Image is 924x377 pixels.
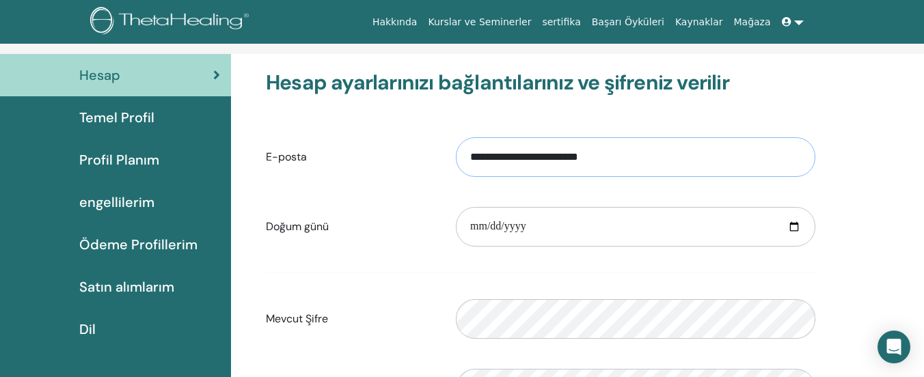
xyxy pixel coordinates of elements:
a: Kaynaklar [670,10,729,35]
font: Kurslar ve Seminerler [428,16,531,27]
font: E-posta [266,150,307,164]
font: Kaynaklar [675,16,723,27]
a: Mağaza [728,10,776,35]
a: Kurslar ve Seminerler [422,10,536,35]
font: Hesap ayarlarınızı bağlantılarınız ve şifreniz verilir [266,69,729,96]
div: Intercom Messenger'ı açın [878,331,910,363]
font: Mağaza [733,16,770,27]
font: Profil Planım [79,151,159,169]
font: Mevcut Şifre [266,311,328,326]
font: engellilerim [79,193,154,211]
font: Temel Profil [79,109,154,126]
a: Başarı Öyküleri [586,10,670,35]
font: Satın alımlarım [79,278,174,296]
a: Hakkında [367,10,423,35]
a: sertifika [536,10,586,35]
font: Ödeme Profillerim [79,236,198,253]
img: logo.png [90,7,254,38]
font: Başarı Öyküleri [592,16,664,27]
font: Dil [79,320,96,338]
font: Hesap [79,66,120,84]
font: Hakkında [372,16,418,27]
font: Doğum günü [266,219,329,234]
font: sertifika [542,16,580,27]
